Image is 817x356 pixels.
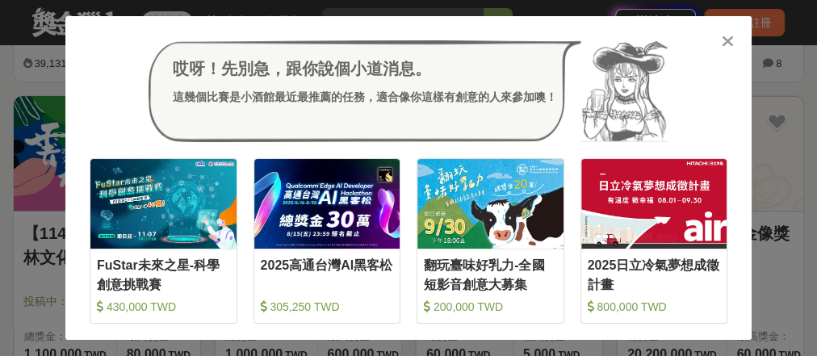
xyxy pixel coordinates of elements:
img: Avatar [581,40,668,142]
div: 430,000 TWD [97,299,230,315]
img: Cover Image [581,159,727,249]
img: Cover Image [90,159,237,249]
div: 這幾個比賽是小酒館最近最推薦的任務，適合像你這樣有創意的人來參加噢！ [173,89,557,106]
div: 2025高通台灣AI黑客松 [261,256,394,292]
img: Cover Image [254,159,400,249]
a: Cover ImageFuStar未來之星-科學創意挑戰賽 430,000 TWD [90,158,237,324]
a: Cover Image2025高通台灣AI黑客松 305,250 TWD [253,158,401,324]
div: 800,000 TWD [588,299,721,315]
div: 305,250 TWD [261,299,394,315]
div: 200,000 TWD [424,299,557,315]
img: Cover Image [417,159,564,249]
a: Cover Image翻玩臺味好乳力-全國短影音創意大募集 200,000 TWD [417,158,564,324]
a: Cover Image2025日立冷氣夢想成徵計畫 800,000 TWD [580,158,728,324]
div: 2025日立冷氣夢想成徵計畫 [588,256,721,292]
div: 翻玩臺味好乳力-全國短影音創意大募集 [424,256,557,292]
div: 哎呀！先別急，跟你說個小道消息。 [173,57,557,81]
div: FuStar未來之星-科學創意挑戰賽 [97,256,230,292]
